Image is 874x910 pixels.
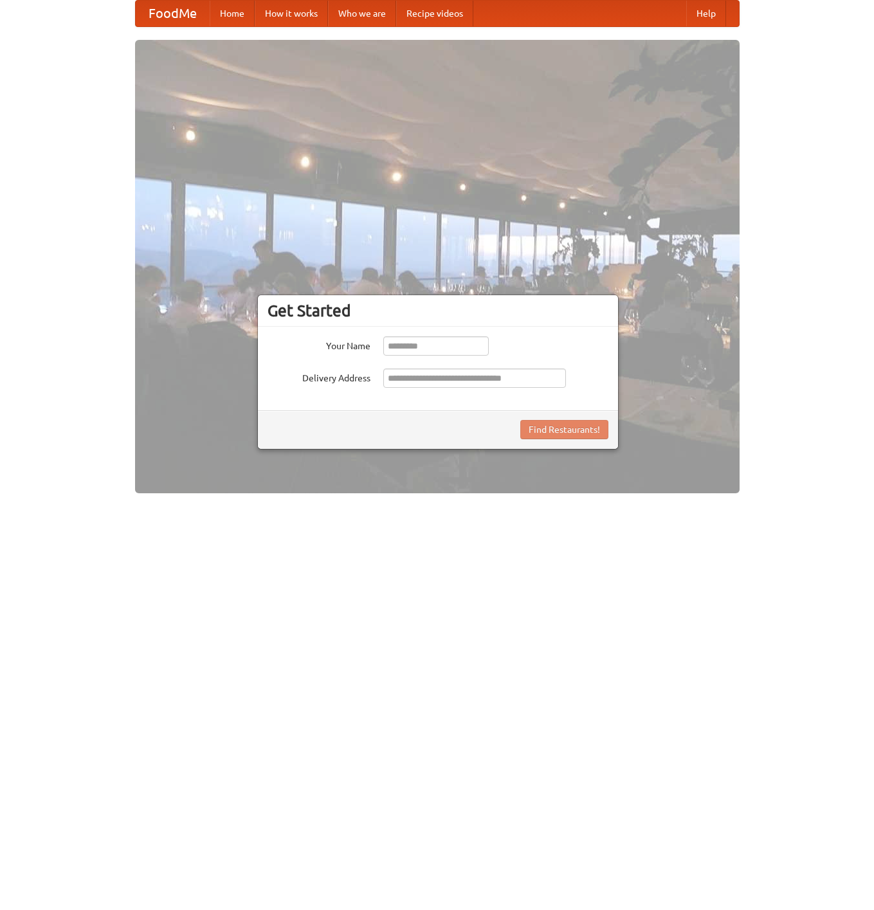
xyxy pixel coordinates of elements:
[686,1,726,26] a: Help
[268,369,370,385] label: Delivery Address
[396,1,473,26] a: Recipe videos
[136,1,210,26] a: FoodMe
[268,301,608,320] h3: Get Started
[328,1,396,26] a: Who we are
[268,336,370,352] label: Your Name
[210,1,255,26] a: Home
[520,420,608,439] button: Find Restaurants!
[255,1,328,26] a: How it works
